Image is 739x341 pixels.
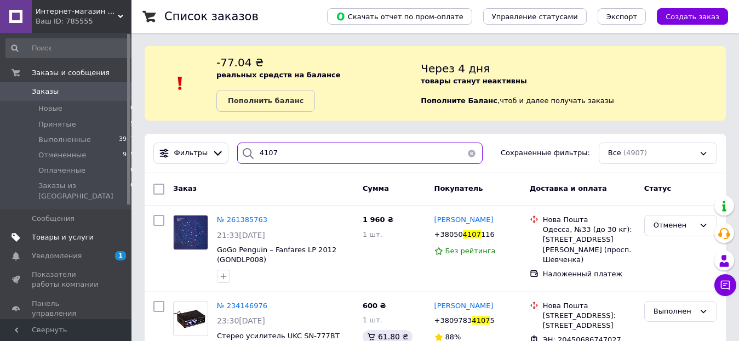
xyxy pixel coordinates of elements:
[36,16,131,26] div: Ваш ID: 785555
[173,215,208,250] a: Фото товару
[421,62,490,75] span: Через 4 дня
[336,12,463,21] span: Скачать отчет по пром-оплате
[363,215,393,224] span: 1 960 ₴
[543,225,635,265] div: Одесса, №33 (до 30 кг): [STREET_ADDRESS][PERSON_NAME] (просп. Шевченка)
[217,316,265,325] span: 23:30[DATE]
[174,306,208,332] img: Фото товару
[130,120,134,129] span: 5
[434,215,494,225] a: [PERSON_NAME]
[327,8,472,25] button: Скачать отчет по пром-оплате
[32,251,82,261] span: Уведомления
[174,215,208,249] img: Фото товару
[174,148,208,158] span: Фильтры
[543,301,635,311] div: Нова Пошта
[32,270,101,289] span: Показатели работы компании
[363,302,386,310] span: 600 ₴
[38,150,86,160] span: Отмененные
[644,184,672,192] span: Статус
[445,247,496,255] span: Без рейтинга
[217,215,267,224] a: № 261385763
[32,232,94,242] span: Товары и услуги
[445,333,461,341] span: 88%
[657,8,728,25] button: Создать заказ
[543,269,635,279] div: Наложенный платеж
[421,77,527,85] b: товары станут неактивны
[598,8,646,25] button: Экспорт
[216,71,341,79] b: реальных средств на балансе
[32,87,59,96] span: Заказы
[130,181,134,201] span: 0
[543,311,635,331] div: [STREET_ADDRESS]: [STREET_ADDRESS]
[654,220,695,231] div: Отменен
[363,316,382,324] span: 1 шт.
[172,75,188,92] img: :exclamation:
[434,316,472,325] span: +3809783
[434,301,494,311] a: [PERSON_NAME]
[434,184,483,192] span: Покупатель
[217,246,336,264] a: GoGo Penguin – Fanfares LP 2012 (GONDLP008)
[38,166,85,175] span: Оплаченные
[434,230,463,238] span: +38050
[130,166,134,175] span: 0
[36,7,118,16] span: Интернет-магазин электроники iDevice.
[481,230,495,238] span: 116
[217,231,265,240] span: 21:33[DATE]
[119,135,134,145] span: 3957
[434,302,494,310] span: [PERSON_NAME]
[237,143,483,164] input: Поиск по номеру заказа, ФИО покупателя, номеру телефона, Email, номеру накладной
[646,12,728,20] a: Создать заказ
[654,306,695,317] div: Выполнен
[434,215,494,224] span: [PERSON_NAME]
[32,299,101,319] span: Панель управления
[164,10,259,23] h1: Список заказов
[461,143,483,164] button: Очистить
[216,90,315,112] a: Пополнить баланс
[173,184,197,192] span: Заказ
[38,120,76,129] span: Принятые
[228,96,303,105] b: Пополнить баланс
[714,274,736,296] button: Чат с покупателем
[216,56,263,69] span: -77.04 ₴
[606,13,637,21] span: Экспорт
[492,13,578,21] span: Управление статусами
[115,251,126,260] span: 1
[666,13,719,21] span: Создать заказ
[123,150,134,160] span: 945
[543,215,635,225] div: Нова Пошта
[38,181,130,201] span: Заказы из [GEOGRAPHIC_DATA]
[501,148,590,158] span: Сохраненные фильтры:
[483,8,587,25] button: Управление статусами
[32,68,110,78] span: Заказы и сообщения
[130,104,134,113] span: 0
[217,302,267,310] a: № 234146976
[363,184,389,192] span: Сумма
[472,316,490,325] span: 4107
[623,149,647,157] span: (4907)
[5,38,135,58] input: Поиск
[421,55,726,112] div: , чтоб и далее получать заказы
[363,230,382,238] span: 1 шт.
[608,148,621,158] span: Все
[38,104,62,113] span: Новые
[38,135,91,145] span: Выполненные
[463,230,481,238] span: 4107
[173,301,208,336] a: Фото товару
[32,214,75,224] span: Сообщения
[421,96,497,105] b: Пополните Баланс
[490,316,494,325] span: 5
[530,184,607,192] span: Доставка и оплата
